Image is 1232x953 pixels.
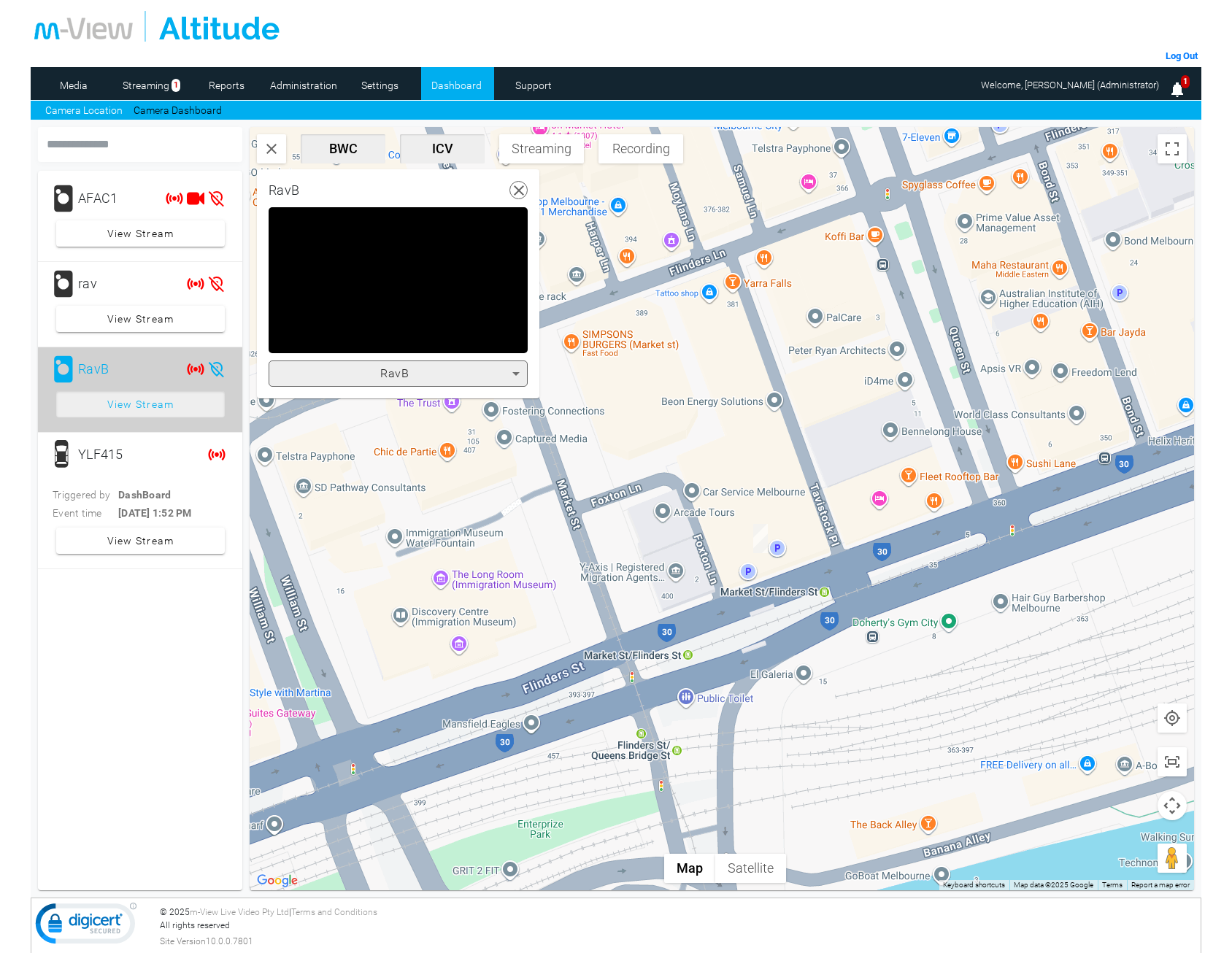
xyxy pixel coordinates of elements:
span: View Stream [107,391,174,417]
div: © 2025 | All rights reserved [160,906,1197,948]
span: View Stream [107,220,174,247]
a: Dashboard [421,74,492,96]
span: Welcome, [PERSON_NAME] (Administrator) [981,80,1159,90]
a: Administration [268,74,339,96]
button: Streaming [499,134,584,163]
div: RavB [269,181,299,200]
span: BWC [307,141,380,156]
a: Log Out [1166,50,1198,61]
span: 1 [1181,75,1190,89]
div: AFAC1 [78,184,158,213]
img: Google [253,871,301,890]
button: Show street map [664,854,715,883]
div: Site Version [160,935,1197,948]
img: bell25.png [1169,81,1186,99]
button: Show satellite imagery [715,854,786,883]
a: Camera Dashboard [134,103,222,118]
span: RavB [380,366,409,380]
a: Camera Location [45,103,123,118]
button: View Stream [56,528,224,554]
button: Drag Pegman onto the map to open Street View [1158,844,1187,873]
span: 10.0.0.7801 [206,935,253,948]
button: View Stream [56,306,224,332]
b: DashBoard [118,489,171,501]
a: Report a map error [1131,881,1190,889]
span: View Stream [107,306,174,332]
button: ICV [400,134,485,163]
a: Streaming [115,74,177,96]
a: Reports [191,74,262,96]
span: 1 [172,79,180,93]
b: [DATE] 1:52 PM [118,507,192,519]
img: svg+xml,%3Csvg%20xmlns%3D%22http%3A%2F%2Fwww.w3.org%2F2000%2Fsvg%22%20height%3D%2224%22%20viewBox... [1163,709,1181,727]
a: Terms (opens in new tab) [1102,881,1123,889]
div: RavB [78,355,158,384]
span: Event time [53,506,118,520]
button: Toggle fullscreen view [1158,134,1187,163]
button: Show user location [1158,703,1187,733]
a: Media [38,74,109,96]
button: View Stream [56,391,224,417]
img: svg+xml,%3Csvg%20xmlns%3D%22http%3A%2F%2Fwww.w3.org%2F2000%2Fsvg%22%20height%3D%2224%22%20viewBox... [1163,753,1181,771]
button: Recording [598,134,683,163]
a: Settings [344,74,415,96]
span: View Stream [107,528,174,554]
button: Map camera controls [1158,791,1187,820]
a: m-View Live Video Pty Ltd [190,907,289,917]
div: rav [78,269,158,298]
span: Triggered by [53,487,118,502]
button: BWC [301,134,385,163]
span: Streaming [505,141,578,156]
div: YLF415 [78,440,158,469]
div: DashBoard [53,487,228,502]
a: Support [498,74,569,96]
img: DigiCert Secured Site Seal [35,902,137,952]
span: ICV [406,141,479,156]
span: Map data ©2025 Google [1014,881,1093,889]
button: Search [257,134,286,163]
span: Recording [604,141,677,156]
img: svg+xml,%3Csvg%20xmlns%3D%22http%3A%2F%2Fwww.w3.org%2F2000%2Fsvg%22%20height%3D%2224%22%20viewBox... [263,140,280,158]
div: YLF415 [753,524,768,553]
a: Open this area in Google Maps (opens a new window) [253,871,301,890]
div: Video Player [269,207,528,353]
button: View Stream [56,220,224,247]
button: Keyboard shortcuts [943,880,1005,890]
a: Terms and Conditions [291,907,377,917]
button: Show all cameras [1158,747,1187,776]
